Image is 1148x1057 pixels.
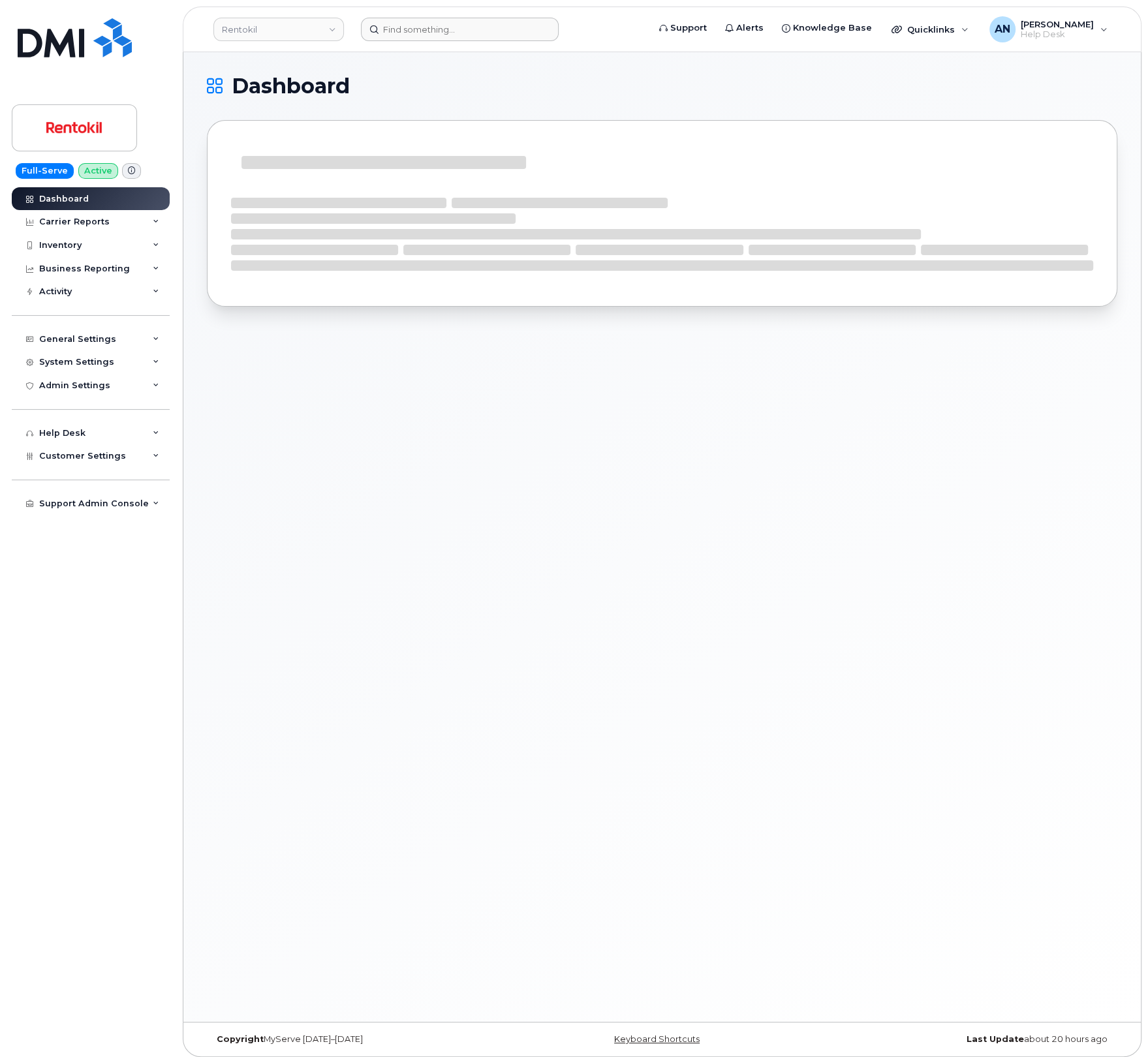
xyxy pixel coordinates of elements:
[232,76,350,96] span: Dashboard
[1091,1000,1138,1047] iframe: Messenger Launcher
[614,1034,700,1044] a: Keyboard Shortcuts
[217,1034,264,1044] strong: Copyright
[207,1034,510,1045] div: MyServe [DATE]–[DATE]
[814,1034,1117,1045] div: about 20 hours ago
[967,1034,1024,1044] strong: Last Update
